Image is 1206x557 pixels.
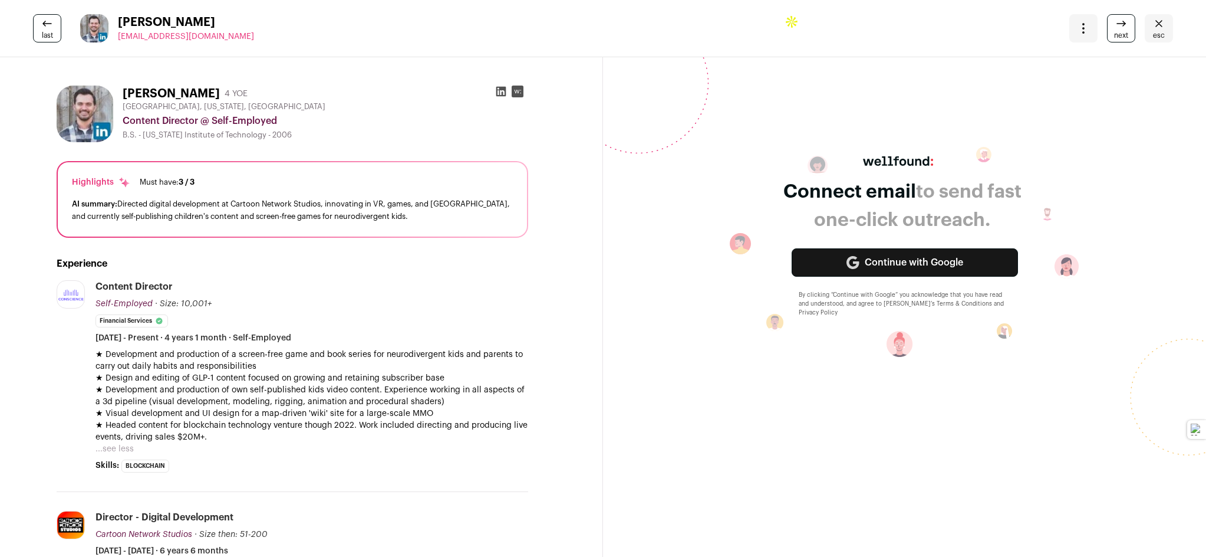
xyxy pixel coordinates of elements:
[95,530,192,539] span: Cartoon Network Studios
[95,460,119,471] span: Skills:
[33,14,61,42] a: last
[140,178,195,187] div: Must have:
[72,198,513,222] div: Directed digital development at Cartoon Network Studios, innovating in VR, games, and [GEOGRAPHIC...
[783,178,1022,234] div: to send fast one-click outreach.
[95,349,528,443] p: ★ Development and production of a screen-free game and book series for neurodivergent kids and pa...
[783,182,916,201] span: Connect email
[118,31,254,42] a: [EMAIL_ADDRESS][DOMAIN_NAME]
[57,86,113,142] img: 8a425b6e3901668d735ba5b8c7f8d6e912033b0ddf25c138908d465eeb57ba25
[57,257,528,271] h2: Experience
[155,300,212,308] span: · Size: 10,001+
[95,280,173,293] div: Content Director
[123,114,528,128] div: Content Director @ Self-Employed
[195,530,268,539] span: · Size then: 51-200
[179,178,195,186] span: 3 / 3
[118,32,254,41] span: [EMAIL_ADDRESS][DOMAIN_NAME]
[784,14,799,30] img: Apollo
[80,14,108,42] img: 8a425b6e3901668d735ba5b8c7f8d6e912033b0ddf25c138908d465eeb57ba25
[118,14,254,31] span: [PERSON_NAME]
[123,102,325,112] span: [GEOGRAPHIC_DATA], [US_STATE], [GEOGRAPHIC_DATA]
[57,287,84,302] img: 5e6099f73af37413a50376f21dcaccac6dc6c6f513d740031734ef45053dbedc.png
[57,512,84,539] img: 16ae085d0bfe27c9bff041e8f92b28699bddbe8b332be1954735c487cf700e04.jpg
[95,332,291,344] span: [DATE] - Present · 4 years 1 month · Self-Employed
[123,86,220,102] h1: [PERSON_NAME]
[225,88,248,100] div: 4 YOE
[42,31,53,40] span: last
[95,314,168,327] li: Financial Services
[95,511,233,524] div: Director - Digital Development
[95,545,228,557] span: [DATE] - [DATE] · 6 years 6 months
[95,443,134,455] button: ...see less
[121,460,169,473] li: Blockchain
[72,176,130,188] div: Highlights
[72,200,117,208] span: AI summary:
[95,300,153,308] span: Self-Employed
[123,130,528,140] div: B.S. - [US_STATE] Institute of Technology - 2006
